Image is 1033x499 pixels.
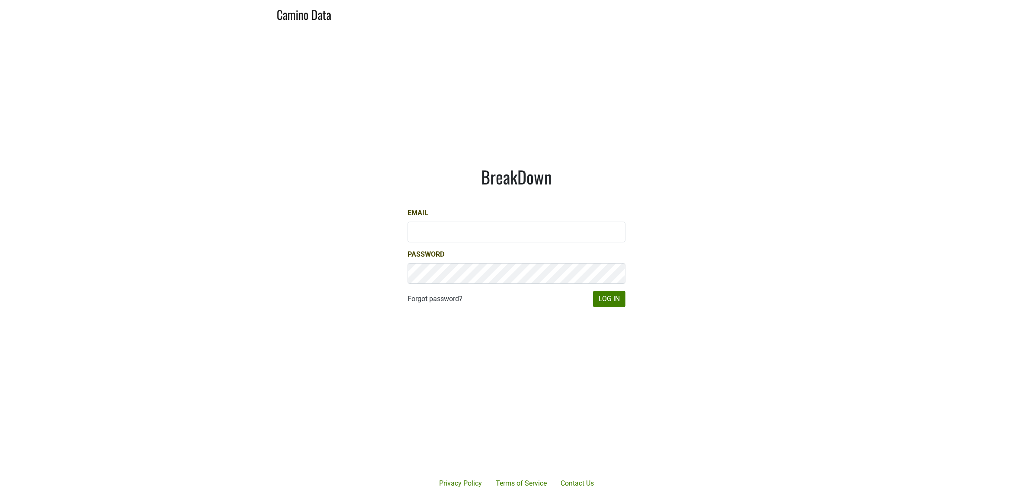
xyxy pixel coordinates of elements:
label: Email [408,208,428,218]
button: Log In [593,291,625,307]
a: Terms of Service [489,475,554,492]
a: Privacy Policy [432,475,489,492]
a: Forgot password? [408,294,462,304]
a: Contact Us [554,475,601,492]
a: Camino Data [277,3,331,24]
h1: BreakDown [408,166,625,187]
label: Password [408,249,444,260]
